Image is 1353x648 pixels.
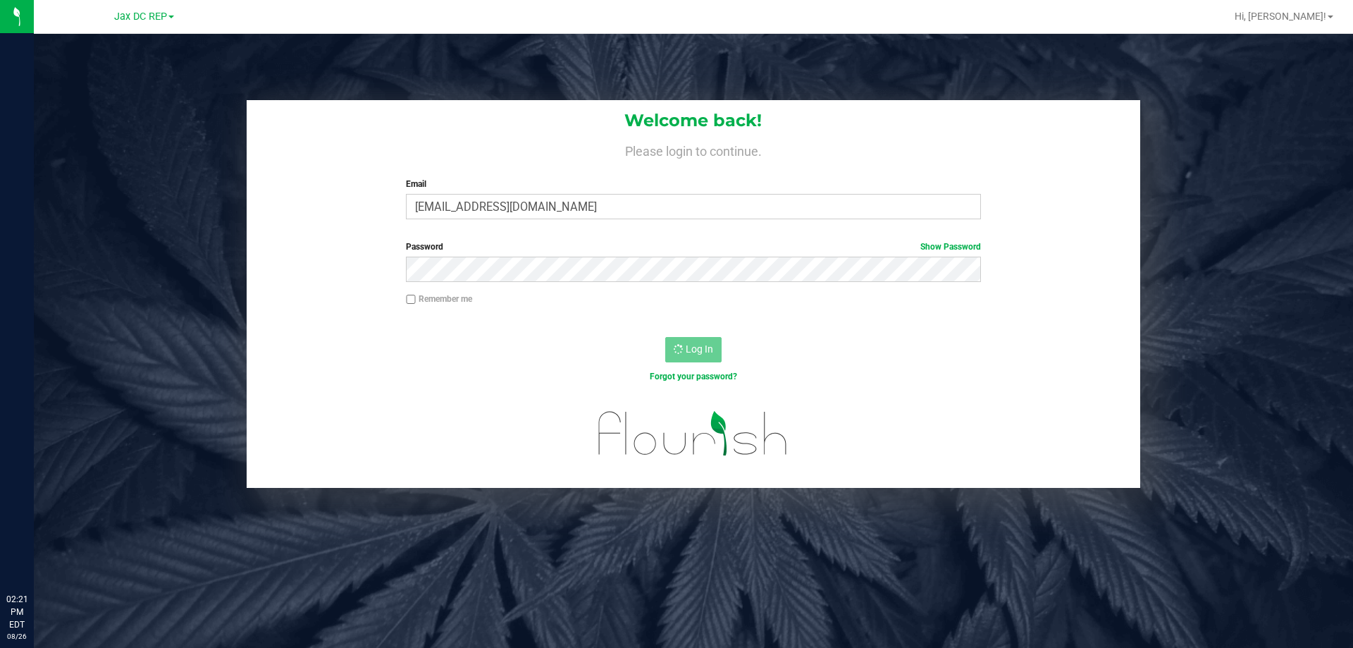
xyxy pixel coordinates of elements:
[6,631,27,642] p: 08/26
[247,111,1140,130] h1: Welcome back!
[406,295,416,305] input: Remember me
[114,11,167,23] span: Jax DC REP
[1235,11,1326,22] span: Hi, [PERSON_NAME]!
[665,337,722,362] button: Log In
[650,372,737,381] a: Forgot your password?
[406,293,472,305] label: Remember me
[406,242,443,252] span: Password
[920,242,981,252] a: Show Password
[247,141,1140,158] h4: Please login to continue.
[406,178,980,190] label: Email
[581,398,805,470] img: flourish_logo.svg
[686,343,713,355] span: Log In
[6,593,27,631] p: 02:21 PM EDT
